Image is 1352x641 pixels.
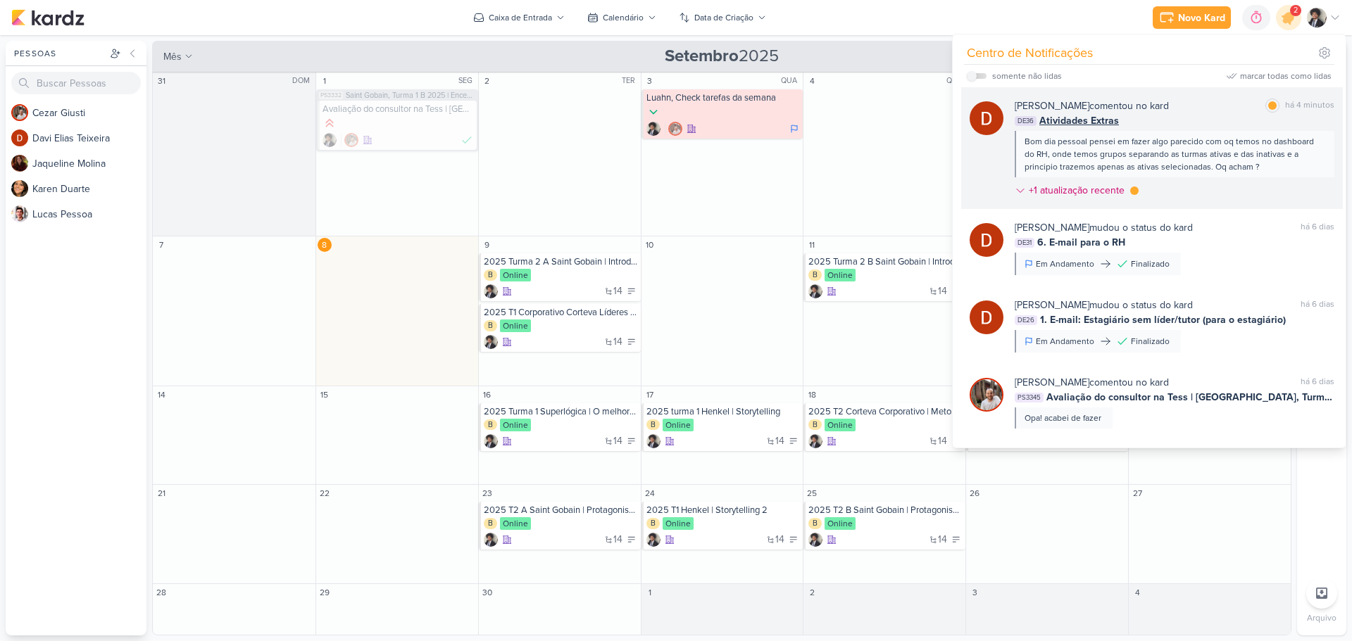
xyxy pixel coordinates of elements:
div: A Fazer [627,535,637,545]
div: Colaboradores: Cezar Giusti [665,122,682,136]
span: 14 [613,535,622,545]
span: 2 [1294,5,1298,16]
span: 14 [938,535,947,545]
div: A Fazer [627,337,637,347]
div: J a q u e l i n e M o l i n a [32,156,146,171]
div: 4 [1130,585,1144,599]
div: B [808,269,822,281]
img: Pedro Luahn Simões [484,284,498,298]
img: Pedro Luahn Simões [484,335,498,349]
div: Online [825,419,856,431]
img: Pedro Luahn Simões [808,533,822,547]
b: [PERSON_NAME] [1015,100,1089,112]
div: QUI [946,75,964,87]
div: 9 [480,238,494,252]
b: [PERSON_NAME] [1015,222,1089,234]
span: DE26 [1015,315,1037,325]
div: Luahn, Check tarefas da semana [646,92,801,103]
div: Pessoas [11,47,107,60]
span: 6. E-mail para o RH [1037,235,1125,250]
div: Finalizado [1131,335,1170,348]
span: DE31 [1015,238,1034,248]
div: Criador(a): Pedro Luahn Simões [484,284,498,298]
div: Prioridade Baixa [646,105,661,119]
b: [PERSON_NAME] [1015,376,1089,388]
div: Criador(a): Pedro Luahn Simões [484,434,498,448]
div: 2025 T2 B Saint Gobain | Protagonismo e alta performance [808,504,963,516]
div: D a v i E l i a s T e i x e i r a [32,131,146,146]
div: Online [500,419,531,431]
div: A Fazer [951,535,961,545]
div: K a r e n D u a r t e [32,182,146,196]
img: Cezar Giusti [344,133,358,147]
div: somente não lidas [992,70,1062,82]
div: Online [500,269,531,281]
img: Pedro Luahn Simões [1307,8,1327,27]
div: há 6 dias [1301,375,1334,390]
div: Criador(a): Pedro Luahn Simões [484,533,498,547]
div: 16 [480,388,494,402]
div: Online [500,517,531,530]
div: 2025 turma 1 Henkel | Storytelling [646,406,801,417]
div: Opa! acabei de fazer [1025,412,1101,424]
div: B [484,518,497,529]
div: Criador(a): Pedro Luahn Simões [646,122,661,136]
div: +1 atualização recente [1029,183,1127,198]
div: há 6 dias [1301,220,1334,235]
div: 2025 Turma 2 B Saint Gobain | Introdução ao Projeto de estágio [808,256,963,267]
div: 25 [805,486,819,500]
div: 28 [154,585,168,599]
span: Saint Gobain, Turma 1 B 2025 | Encerramento [346,91,475,99]
div: Criador(a): Pedro Luahn Simões [808,284,822,298]
div: 2025 Turma 1 Superlógica | O melhor do Conflito [484,406,638,417]
div: Prioridade Alta [323,116,337,130]
div: 21 [154,486,168,500]
img: Davi Elias Teixeira [970,223,1003,257]
img: Jaqueline Molina [11,155,28,172]
img: Pedro Luahn Simões [323,133,337,147]
div: 8 [318,238,332,252]
div: Online [663,517,694,530]
img: Lucas Pessoa [11,205,28,222]
img: Pedro Luahn Simões [646,533,661,547]
div: B [646,518,660,529]
span: PS3345 [1015,393,1044,402]
div: Criador(a): Pedro Luahn Simões [484,335,498,349]
div: B [808,419,822,431]
img: Pedro Luahn Simões [646,122,661,136]
strong: Setembro [665,46,739,66]
img: Pedro Luahn Simões [808,434,822,448]
div: A Fazer [627,436,637,446]
div: 27 [1130,486,1144,500]
div: B [484,419,497,431]
span: DE36 [1015,116,1037,126]
span: PS3332 [319,91,343,99]
div: mudou o status do kard [1015,220,1193,235]
img: Davi Elias Teixeira [970,300,1003,334]
span: 14 [938,436,947,446]
div: A Fazer [789,436,799,446]
div: Criador(a): Pedro Luahn Simões [808,533,822,547]
div: 31 [154,74,168,88]
div: comentou no kard [1015,99,1169,113]
div: marcar todas como lidas [1240,70,1332,82]
div: Finalizado [1131,258,1170,270]
div: Criador(a): Pedro Luahn Simões [808,434,822,448]
img: Pedro Luahn Simões [646,434,661,448]
div: 2025 T1 Corporativo Corteva Líderes | Pulso [484,307,638,318]
div: 18 [805,388,819,402]
div: comentou no kard [1015,375,1169,390]
img: Davi Elias Teixeira [970,101,1003,135]
img: Pedro Luahn Simões [484,533,498,547]
img: Cezar Giusti [970,378,1003,412]
div: 2025 T2 A Saint Gobain | Protagonismo e alta performance [484,504,638,516]
div: 10 [643,238,657,252]
div: Online [500,319,531,332]
div: 1 [643,585,657,599]
div: Avaliação do consultor na Tess | Saint Gobain, Turma 1 B 2025 | Encerramento [323,103,474,115]
div: C e z a r G i u s t i [32,106,146,120]
img: Cezar Giusti [11,104,28,121]
div: 1 [318,74,332,88]
div: 17 [643,388,657,402]
div: Finalizado [461,133,472,147]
